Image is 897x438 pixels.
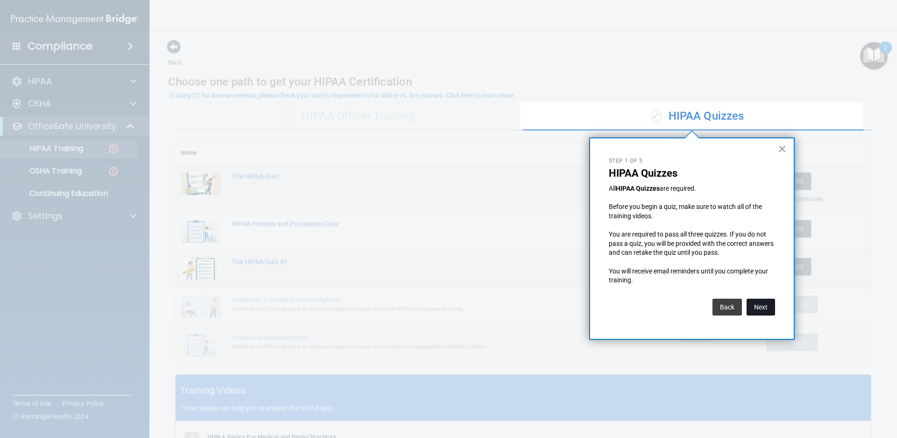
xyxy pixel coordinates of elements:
[747,299,775,316] button: Next
[523,102,871,130] div: HIPAA Quizzes
[660,185,696,192] span: are required.
[609,202,775,221] p: Before you begin a quiz, make sure to watch all of the training videos.
[778,141,787,156] button: Close
[616,185,660,192] strong: HIPAA Quizzes
[735,372,886,409] iframe: Drift Widget Chat Controller
[609,267,775,285] p: You will receive email reminders until you complete your training.
[609,157,775,165] p: Step 1 of 5
[609,185,616,192] span: All
[609,167,775,180] p: HIPAA Quizzes
[651,109,661,123] span: ✓
[609,230,775,258] p: You are required to pass all three quizzes. If you do not pass a quiz, you will be provided with ...
[712,299,742,316] button: Back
